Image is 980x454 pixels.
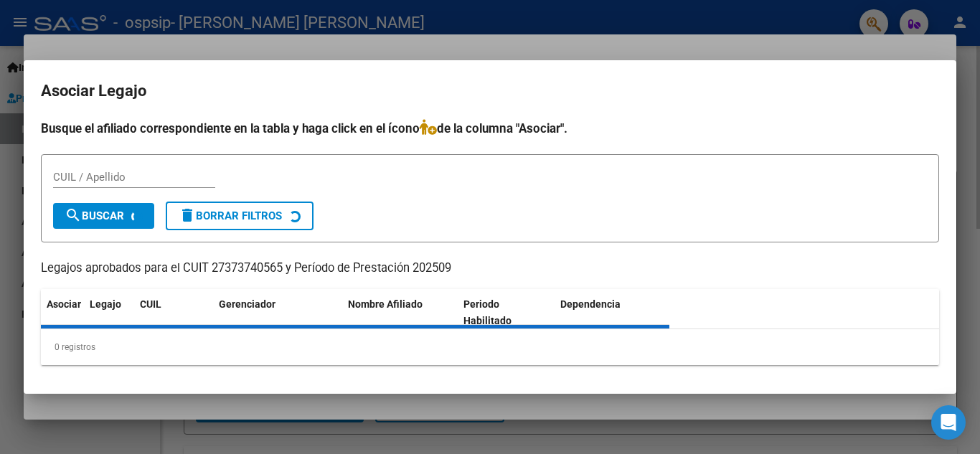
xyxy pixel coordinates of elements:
span: Buscar [65,209,124,222]
span: Periodo Habilitado [463,298,512,326]
span: Legajo [90,298,121,310]
mat-icon: search [65,207,82,224]
h4: Busque el afiliado correspondiente en la tabla y haga click en el ícono de la columna "Asociar". [41,119,939,138]
mat-icon: delete [179,207,196,224]
span: Asociar [47,298,81,310]
datatable-header-cell: Dependencia [555,289,670,336]
datatable-header-cell: Asociar [41,289,84,336]
datatable-header-cell: Periodo Habilitado [458,289,555,336]
p: Legajos aprobados para el CUIT 27373740565 y Período de Prestación 202509 [41,260,939,278]
button: Buscar [53,203,154,229]
div: Open Intercom Messenger [931,405,966,440]
datatable-header-cell: CUIL [134,289,213,336]
span: CUIL [140,298,161,310]
div: 0 registros [41,329,939,365]
span: Borrar Filtros [179,209,282,222]
datatable-header-cell: Legajo [84,289,134,336]
span: Gerenciador [219,298,275,310]
datatable-header-cell: Gerenciador [213,289,342,336]
button: Borrar Filtros [166,202,314,230]
span: Dependencia [560,298,621,310]
datatable-header-cell: Nombre Afiliado [342,289,458,336]
h2: Asociar Legajo [41,77,939,105]
span: Nombre Afiliado [348,298,423,310]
